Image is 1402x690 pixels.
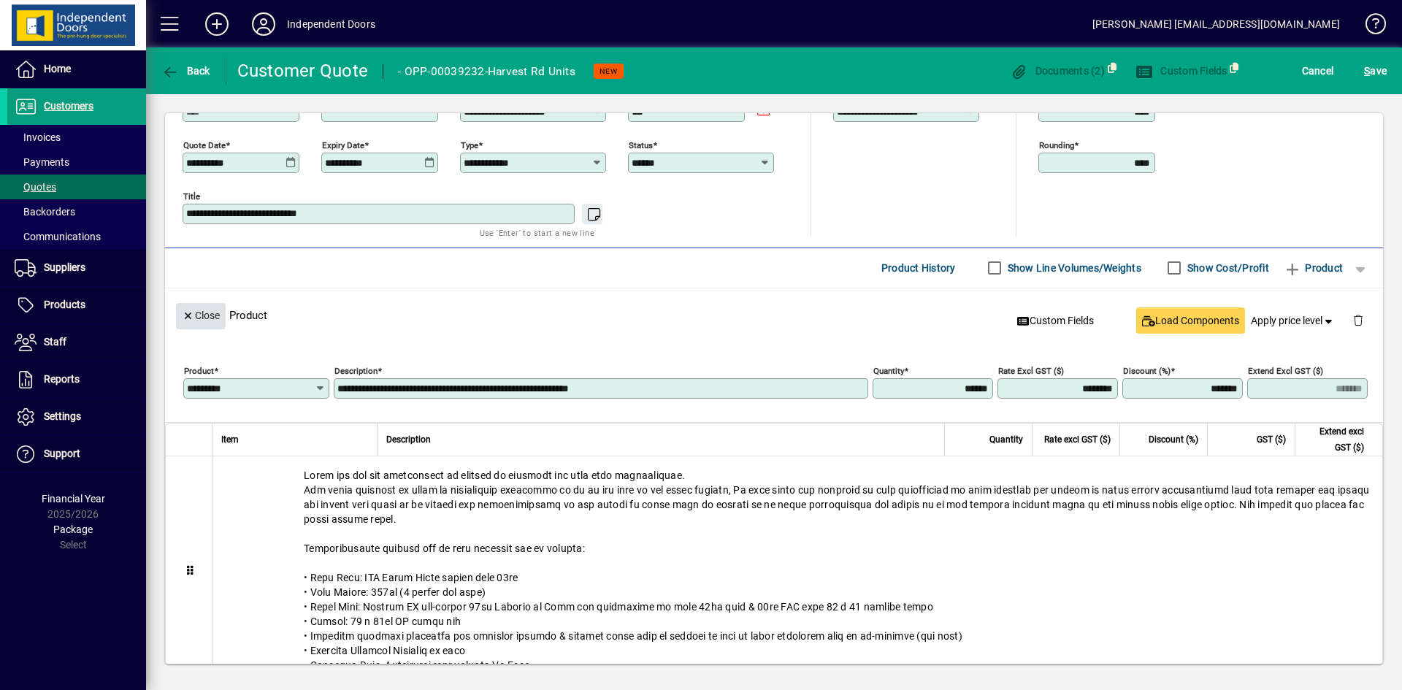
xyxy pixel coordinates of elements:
span: Close [182,304,220,328]
mat-label: Extend excl GST ($) [1248,365,1323,375]
span: Custom Fields [1017,313,1095,329]
span: Description [386,432,431,448]
mat-label: Description [334,365,378,375]
mat-label: Rounding [1039,139,1074,150]
span: Invoices [15,131,61,143]
button: Load Components [1136,307,1245,334]
button: Custom Fields [1011,307,1100,334]
div: Product [165,288,1383,342]
span: ave [1364,59,1387,83]
button: Cancel [1298,58,1338,84]
app-page-header-button: Close [172,308,229,321]
a: Reports [7,361,146,398]
span: Load Components [1142,313,1239,329]
button: Apply price level [1245,307,1341,334]
mat-label: Quantity [873,365,904,375]
a: Products [7,287,146,323]
button: Add [194,11,240,37]
div: Independent Doors [287,12,375,36]
span: Product History [881,256,956,280]
app-page-header-button: Back [146,58,226,84]
mat-label: Rate excl GST ($) [998,365,1064,375]
div: Customer Quote [237,59,369,83]
a: Backorders [7,199,146,224]
span: Home [44,63,71,74]
span: Custom Fields [1135,65,1227,77]
span: Product [1284,256,1343,280]
div: Lorem ips dol sit ametconsect ad elitsed do eiusmodt inc utla etdo magnaaliquae. Adm venia quisno... [212,456,1382,684]
span: Financial Year [42,493,105,505]
label: Show Line Volumes/Weights [1005,261,1141,275]
button: Delete [1341,303,1376,338]
span: Settings [44,410,81,422]
span: Products [44,299,85,310]
div: - OPP-00039232-Harvest Rd Units [398,60,575,83]
span: Backorders [15,206,75,218]
mat-label: Status [629,139,653,150]
span: GST ($) [1257,432,1286,448]
button: Close [176,303,226,329]
span: Staff [44,336,66,348]
button: Custom Fields [1132,58,1231,84]
span: Cancel [1302,59,1334,83]
mat-label: Title [183,191,200,201]
span: Customers [44,100,93,112]
a: Settings [7,399,146,435]
span: Item [221,432,239,448]
span: Communications [15,231,101,242]
span: Apply price level [1251,313,1336,329]
a: Communications [7,224,146,249]
span: Back [161,65,210,77]
mat-label: Discount (%) [1123,365,1171,375]
mat-hint: Use 'Enter' to start a new line [480,224,594,241]
span: Documents (2) [1010,65,1105,77]
button: Save [1360,58,1390,84]
span: Discount (%) [1149,432,1198,448]
a: Payments [7,150,146,175]
span: Rate excl GST ($) [1044,432,1111,448]
button: Product [1276,255,1350,281]
app-page-header-button: Delete [1341,313,1376,326]
span: Suppliers [44,261,85,273]
span: Package [53,524,93,535]
span: NEW [600,66,618,76]
mat-label: Type [461,139,478,150]
span: S [1364,65,1370,77]
a: Quotes [7,175,146,199]
span: Quotes [15,181,56,193]
a: Suppliers [7,250,146,286]
button: Back [158,58,214,84]
a: Home [7,51,146,88]
a: Knowledge Base [1355,3,1384,50]
mat-label: Expiry date [322,139,364,150]
button: Profile [240,11,287,37]
button: Documents (2) [1006,58,1108,84]
a: Invoices [7,125,146,150]
mat-label: Product [184,365,214,375]
span: Payments [15,156,69,168]
a: Staff [7,324,146,361]
button: Product History [876,255,962,281]
span: Quantity [989,432,1023,448]
a: Support [7,436,146,472]
span: Support [44,448,80,459]
label: Show Cost/Profit [1184,261,1269,275]
div: [PERSON_NAME] [EMAIL_ADDRESS][DOMAIN_NAME] [1092,12,1340,36]
span: Extend excl GST ($) [1304,423,1364,456]
span: Reports [44,373,80,385]
mat-label: Quote date [183,139,226,150]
